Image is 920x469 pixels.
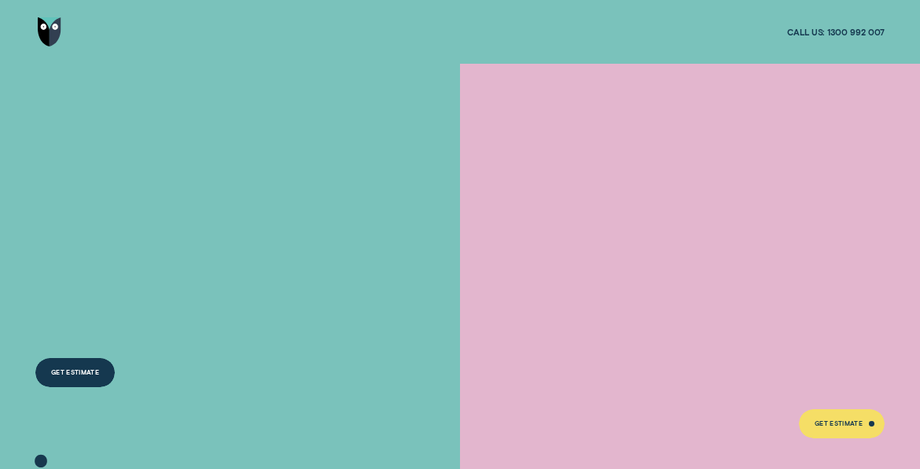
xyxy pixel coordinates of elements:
span: 1300 992 007 [827,27,885,38]
span: Call us: [787,27,824,38]
h4: A LOAN THAT PUTS YOU IN CONTROL [35,147,312,281]
a: Call us:1300 992 007 [787,27,885,38]
a: Get Estimate [35,358,116,387]
img: Wisr [38,17,61,46]
a: Get Estimate [799,409,885,438]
